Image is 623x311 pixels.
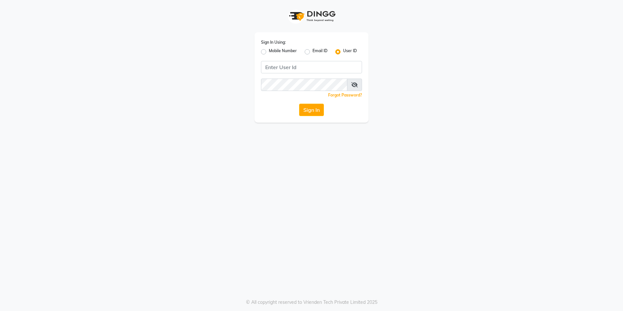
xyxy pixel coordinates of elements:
[261,79,347,91] input: Username
[269,48,297,56] label: Mobile Number
[312,48,327,56] label: Email ID
[285,7,338,26] img: logo1.svg
[261,39,286,45] label: Sign In Using:
[343,48,357,56] label: User ID
[328,93,362,97] a: Forgot Password?
[261,61,362,73] input: Username
[299,104,324,116] button: Sign In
